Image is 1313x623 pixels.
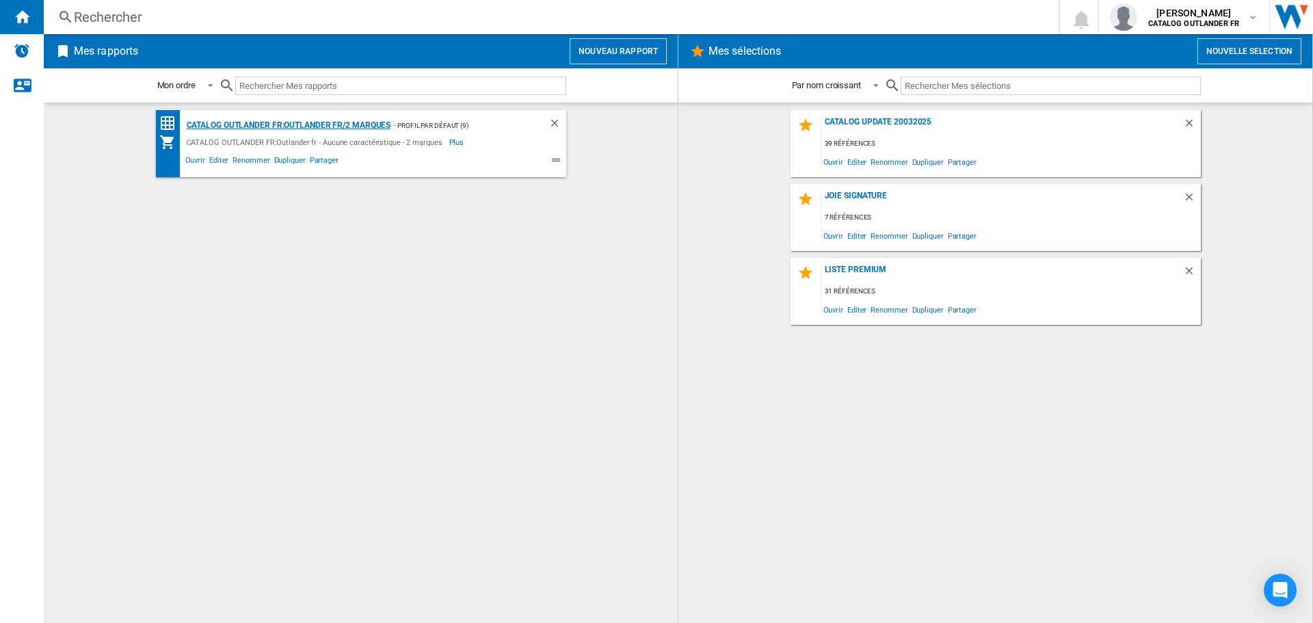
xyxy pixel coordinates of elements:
[910,153,946,171] span: Dupliquer
[1148,6,1239,20] span: [PERSON_NAME]
[1183,265,1201,283] div: Supprimer
[821,265,1183,283] div: Liste premium
[159,134,183,150] div: Mon assortiment
[946,226,979,245] span: Partager
[868,300,910,319] span: Renommer
[183,117,391,134] div: CATALOG OUTLANDER FR:Outlander fr/2 marques
[821,283,1201,300] div: 31 références
[390,117,520,134] div: - Profil par défaut (9)
[157,80,196,90] div: Mon ordre
[868,153,910,171] span: Renommer
[946,153,979,171] span: Partager
[845,226,868,245] span: Editer
[1183,117,1201,135] div: Supprimer
[868,226,910,245] span: Renommer
[449,134,466,150] span: Plus
[183,154,207,170] span: Ouvrir
[845,300,868,319] span: Editer
[792,80,861,90] div: Par nom croissant
[821,117,1183,135] div: catalog update 20032025
[1264,574,1297,607] div: Open Intercom Messenger
[821,135,1201,153] div: 39 références
[901,77,1201,95] input: Rechercher Mes sélections
[821,191,1183,209] div: Joie Signature
[910,300,946,319] span: Dupliquer
[1110,3,1137,31] img: profile.jpg
[272,154,308,170] span: Dupliquer
[235,77,566,95] input: Rechercher Mes rapports
[71,38,141,64] h2: Mes rapports
[821,226,845,245] span: Ouvrir
[548,117,566,134] div: Supprimer
[570,38,667,64] button: Nouveau rapport
[910,226,946,245] span: Dupliquer
[207,154,230,170] span: Editer
[159,115,183,132] div: Matrice des prix
[821,300,845,319] span: Ouvrir
[946,300,979,319] span: Partager
[845,153,868,171] span: Editer
[821,209,1201,226] div: 7 références
[183,134,449,150] div: CATALOG OUTLANDER FR:Outlander fr - Aucune caractéristique - 2 marques
[74,8,1023,27] div: Rechercher
[14,42,30,59] img: alerts-logo.svg
[308,154,341,170] span: Partager
[1197,38,1301,64] button: Nouvelle selection
[230,154,271,170] span: Renommer
[706,38,784,64] h2: Mes sélections
[1183,191,1201,209] div: Supprimer
[821,153,845,171] span: Ouvrir
[1148,19,1239,28] b: CATALOG OUTLANDER FR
